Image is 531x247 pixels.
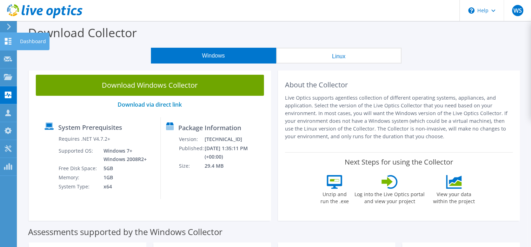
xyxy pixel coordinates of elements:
label: Next Steps for using the Collector [345,158,453,166]
p: Live Optics supports agentless collection of different operating systems, appliances, and applica... [285,94,513,140]
label: Package Information [178,124,241,131]
svg: \n [468,7,474,14]
td: Supported OS: [58,146,98,164]
td: [TECHNICAL_ID] [204,135,267,144]
td: x64 [98,182,148,191]
label: Assessments supported by the Windows Collector [28,228,223,235]
a: Download via direct link [118,101,182,108]
span: WS [512,5,523,16]
div: Dashboard [16,33,49,50]
label: Requires .NET V4.7.2+ [59,135,110,142]
td: Memory: [58,173,98,182]
td: 5GB [98,164,148,173]
button: Windows [151,48,276,64]
td: Published: [179,144,204,161]
label: Download Collector [28,25,137,41]
td: [DATE] 1:35:11 PM (+00:00) [204,144,267,161]
td: Version: [179,135,204,144]
td: 29.4 MB [204,161,267,171]
button: Linux [276,48,401,64]
label: Unzip and run the .exe [318,189,351,205]
label: System Prerequisites [58,124,122,131]
a: Download Windows Collector [36,75,264,96]
td: Size: [179,161,204,171]
h2: About the Collector [285,81,513,89]
td: Windows 7+ Windows 2008R2+ [98,146,148,164]
td: Free Disk Space: [58,164,98,173]
label: Log into the Live Optics portal and view your project [354,189,425,205]
label: View your data within the project [429,189,479,205]
td: System Type: [58,182,98,191]
td: 1GB [98,173,148,182]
